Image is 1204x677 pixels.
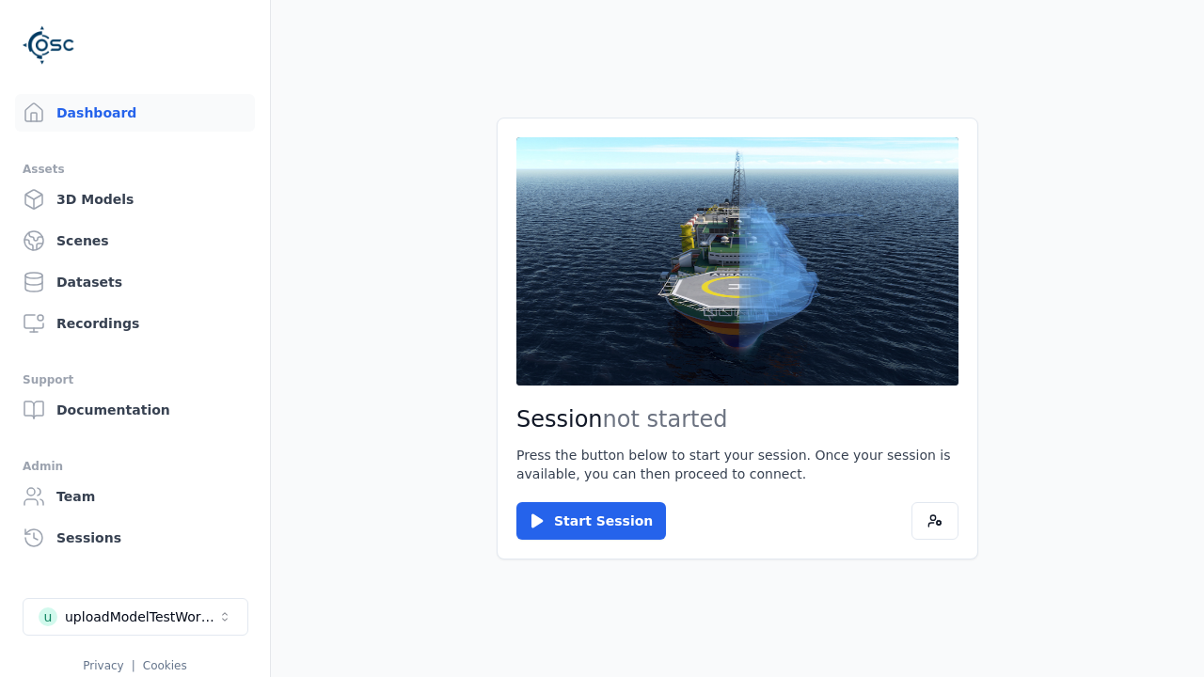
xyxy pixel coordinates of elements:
p: Press the button below to start your session. Once your session is available, you can then procee... [516,446,958,483]
a: Documentation [15,391,255,429]
a: Datasets [15,263,255,301]
a: Privacy [83,659,123,672]
div: u [39,607,57,626]
a: Sessions [15,519,255,557]
img: Logo [23,19,75,71]
button: Select a workspace [23,598,248,636]
h2: Session [516,404,958,434]
a: Team [15,478,255,515]
span: not started [603,406,728,433]
button: Start Session [516,502,666,540]
a: Dashboard [15,94,255,132]
a: Recordings [15,305,255,342]
a: 3D Models [15,181,255,218]
div: uploadModelTestWorkspace [65,607,217,626]
div: Assets [23,158,247,181]
a: Cookies [143,659,187,672]
div: Support [23,369,247,391]
div: Admin [23,455,247,478]
span: | [132,659,135,672]
a: Scenes [15,222,255,260]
